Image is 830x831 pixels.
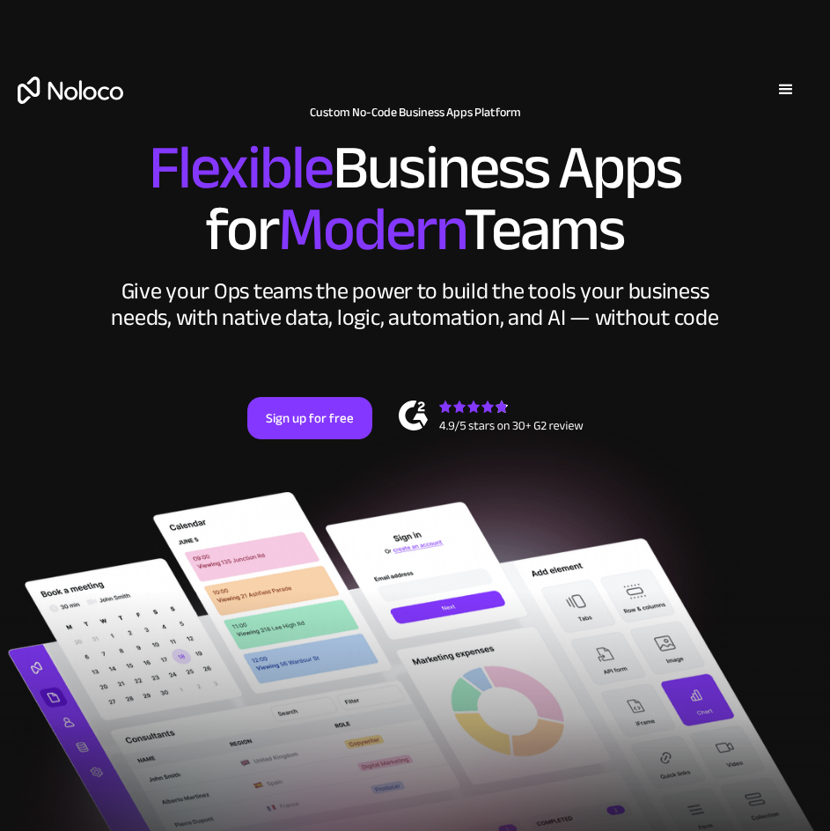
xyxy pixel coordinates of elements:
[107,278,723,331] div: Give your Ops teams the power to build the tools your business needs, with native data, logic, au...
[18,137,812,261] h2: Business Apps for Teams
[278,172,464,287] span: Modern
[760,63,812,116] div: menu
[247,397,372,439] a: Sign up for free
[18,77,123,104] a: home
